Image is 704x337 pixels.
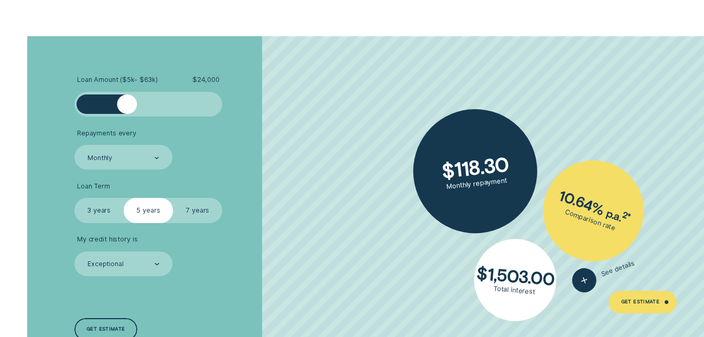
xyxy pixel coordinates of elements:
[74,198,124,223] label: 3 years
[173,198,222,223] label: 7 years
[124,198,173,223] label: 5 years
[569,251,638,296] button: See details
[77,129,136,138] span: Repayments every
[88,260,124,269] div: Exceptional
[77,76,158,84] span: Loan Amount ( $5k - $63k )
[77,235,138,244] span: My credit history is
[600,259,636,278] span: See details
[88,154,112,162] div: Monthly
[192,76,220,84] span: $ 24,000
[77,182,110,191] span: Loan Term
[609,291,677,313] a: Get Estimate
